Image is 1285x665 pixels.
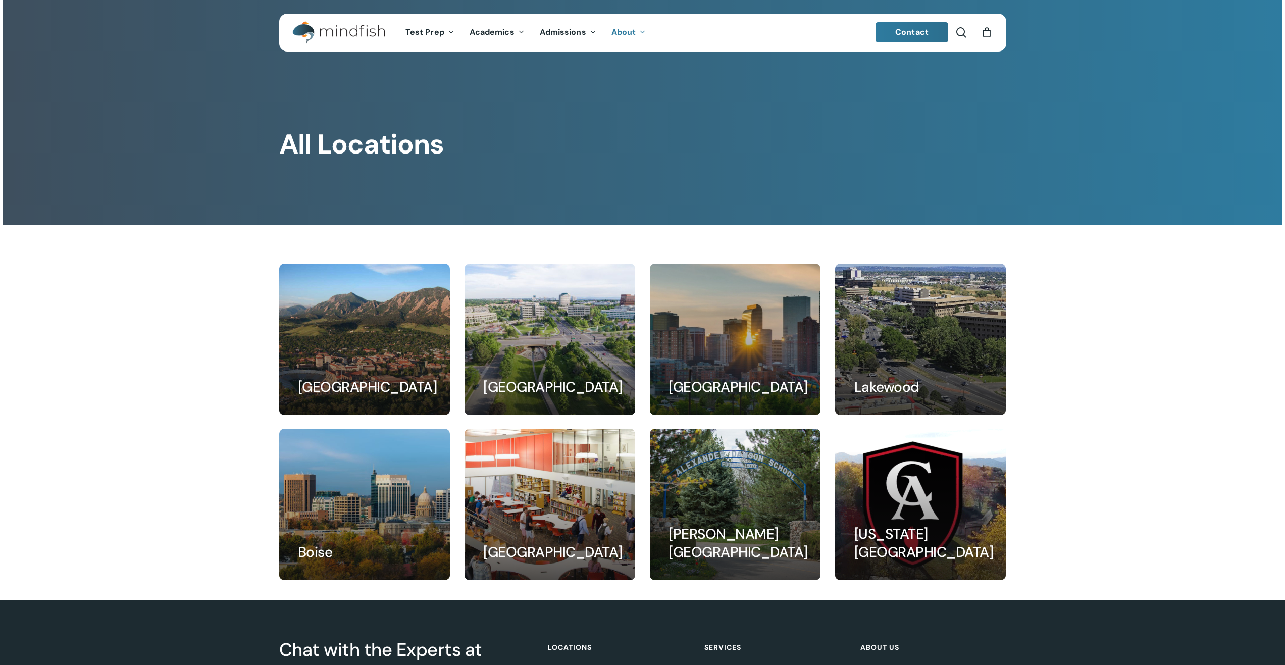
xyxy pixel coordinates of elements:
[895,27,929,37] span: Contact
[398,28,462,37] a: Test Prep
[462,28,532,37] a: Academics
[982,27,993,38] a: Cart
[540,27,586,37] span: Admissions
[279,14,1006,52] header: Main Menu
[860,638,1002,656] h4: About Us
[470,27,515,37] span: Academics
[604,28,654,37] a: About
[548,638,690,656] h4: Locations
[405,27,444,37] span: Test Prep
[876,22,948,42] a: Contact
[279,128,1006,161] h1: All Locations
[704,638,846,656] h4: Services
[398,14,653,52] nav: Main Menu
[611,27,636,37] span: About
[532,28,604,37] a: Admissions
